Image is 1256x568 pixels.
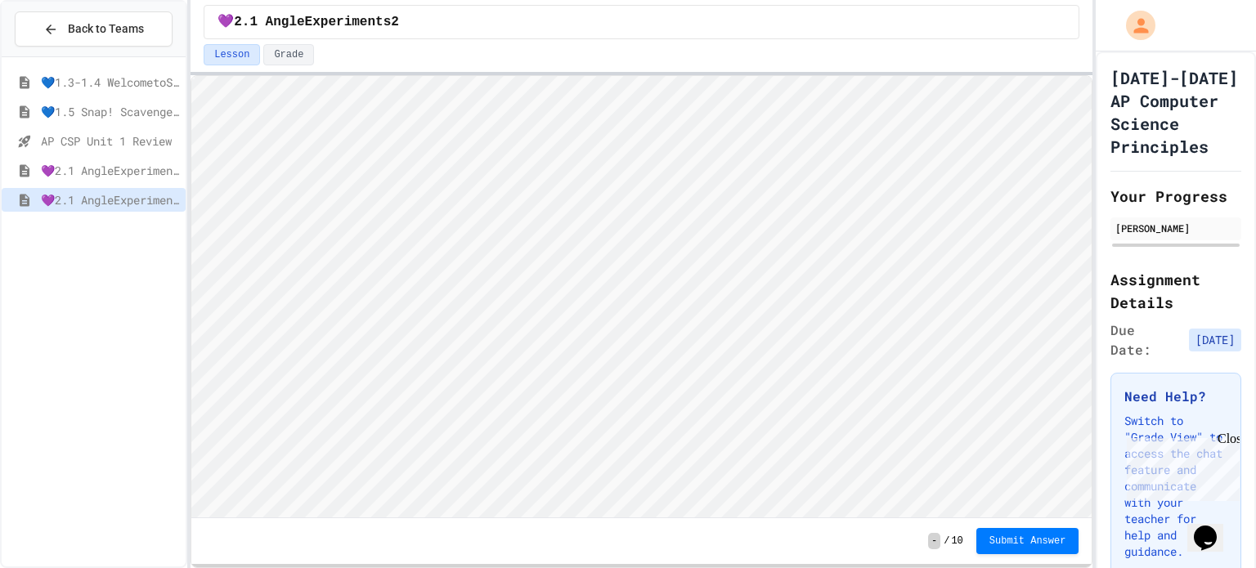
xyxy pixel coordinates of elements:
[263,44,314,65] button: Grade
[1109,7,1160,44] div: My Account
[1120,432,1240,501] iframe: chat widget
[41,162,179,179] span: 💜2.1 AngleExperiments1
[218,12,399,32] span: 💜2.1 AngleExperiments2
[191,76,1092,517] iframe: Snap! Programming Environment
[7,7,113,104] div: Chat with us now!Close
[1110,320,1182,360] span: Due Date:
[1189,329,1241,351] span: [DATE]
[41,74,179,91] span: 💙1.3-1.4 WelcometoSnap!
[1187,503,1240,552] iframe: chat widget
[951,534,962,548] span: 10
[41,132,179,150] span: AP CSP Unit 1 Review
[976,528,1079,554] button: Submit Answer
[1115,221,1236,235] div: [PERSON_NAME]
[1110,268,1241,314] h2: Assignment Details
[204,44,260,65] button: Lesson
[928,533,940,549] span: -
[1124,387,1227,406] h3: Need Help?
[1124,413,1227,560] p: Switch to "Grade View" to access the chat feature and communicate with your teacher for help and ...
[41,103,179,120] span: 💙1.5 Snap! ScavengerHunt
[15,11,173,47] button: Back to Teams
[944,534,949,548] span: /
[68,20,144,38] span: Back to Teams
[989,534,1066,548] span: Submit Answer
[1110,185,1241,208] h2: Your Progress
[41,191,179,208] span: 💜2.1 AngleExperiments2
[1110,66,1241,158] h1: [DATE]-[DATE] AP Computer Science Principles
